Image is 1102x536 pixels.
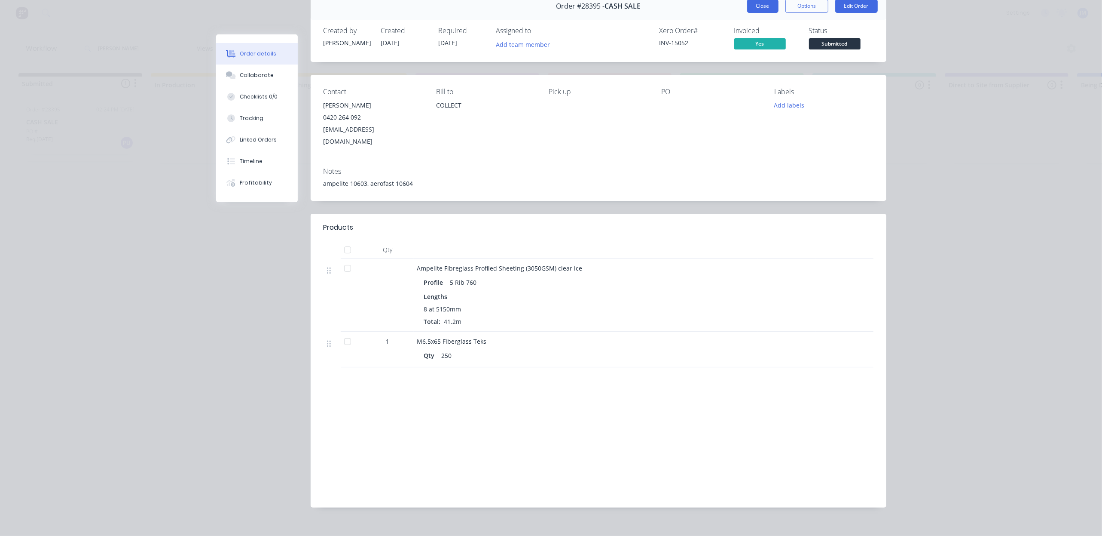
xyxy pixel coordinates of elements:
div: Notes [324,167,873,176]
button: Profitability [216,172,298,194]
div: COLLECT [436,99,535,127]
div: Bill to [436,88,535,96]
div: Qty [424,349,438,362]
span: Submitted [809,38,861,49]
div: Collaborate [240,71,274,79]
span: [DATE] [439,39,458,47]
button: Tracking [216,108,298,129]
button: Linked Orders [216,129,298,151]
span: Yes [734,38,786,49]
div: Order details [240,50,276,58]
div: Checklists 0/0 [240,93,278,101]
button: Order details [216,43,298,65]
span: [DATE] [381,39,400,47]
span: Lengths [424,292,448,301]
span: 41.2m [441,317,465,326]
button: Add team member [491,38,554,50]
div: COLLECT [436,99,535,111]
div: [PERSON_NAME] [324,38,371,47]
div: 250 [438,349,455,362]
div: Required [439,27,486,35]
div: Xero Order # [659,27,724,35]
button: Checklists 0/0 [216,86,298,108]
div: Created [381,27,428,35]
div: Qty [362,241,414,259]
div: ampelite 10603, aerofast 10604 [324,179,873,188]
div: Profitability [240,179,272,187]
span: Order #28395 - [556,2,604,10]
div: Invoiced [734,27,799,35]
div: Profile [424,276,447,289]
div: [PERSON_NAME] [324,99,422,111]
div: Linked Orders [240,136,277,144]
div: Products [324,222,354,233]
button: Add team member [496,38,555,50]
div: PO [662,88,760,96]
div: Pick up [549,88,647,96]
span: Ampelite Fibreglass Profiled Sheeting (3050GSM) clear ice [417,264,583,272]
div: Created by [324,27,371,35]
div: 0420 264 092 [324,111,422,123]
span: CASH SALE [604,2,641,10]
span: Total: [424,317,441,326]
div: Assigned to [496,27,582,35]
button: Collaborate [216,65,298,86]
div: Timeline [240,157,263,165]
div: [EMAIL_ADDRESS][DOMAIN_NAME] [324,123,422,148]
span: 1 [386,337,390,346]
span: 8 at 5150mm [424,305,461,314]
div: INV-15052 [659,38,724,47]
span: M6.5x65 Fiberglass Teks [417,337,487,345]
div: [PERSON_NAME]0420 264 092[EMAIL_ADDRESS][DOMAIN_NAME] [324,99,422,148]
div: 5 Rib 760 [447,276,480,289]
button: Add labels [769,99,809,111]
button: Timeline [216,151,298,172]
div: Status [809,27,873,35]
div: Tracking [240,114,263,122]
div: Labels [774,88,873,96]
button: Submitted [809,38,861,51]
div: Contact [324,88,422,96]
